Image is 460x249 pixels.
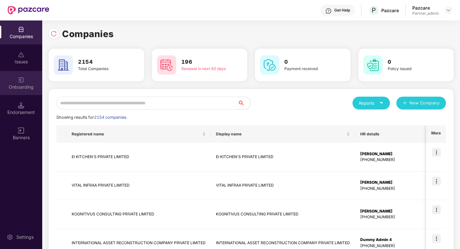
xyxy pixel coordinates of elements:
td: EI KITCHEN'S PRIVATE LIMITED [211,143,355,172]
h3: 2154 [78,58,126,66]
span: Registered name [72,132,201,137]
div: [PERSON_NAME] [360,208,426,214]
img: svg+xml;base64,PHN2ZyB3aWR0aD0iMTQuNSIgaGVpZ2h0PSIxNC41IiB2aWV3Qm94PSIwIDAgMTYgMTYiIGZpbGw9Im5vbm... [18,102,24,108]
img: svg+xml;base64,PHN2ZyB4bWxucz0iaHR0cDovL3d3dy53My5vcmcvMjAwMC9zdmciIHdpZHRoPSI2MCIgaGVpZ2h0PSI2MC... [54,55,73,75]
div: Pazcare [412,5,439,11]
div: [PERSON_NAME] [360,180,426,186]
h3: 0 [284,58,332,66]
button: search [237,97,251,109]
img: icon [432,148,441,157]
img: icon [432,177,441,186]
div: Partner_admin [412,11,439,16]
span: Showing results for [56,115,127,120]
h1: Companies [62,27,114,41]
span: caret-down [379,101,384,105]
img: svg+xml;base64,PHN2ZyB3aWR0aD0iMTYiIGhlaWdodD0iMTYiIHZpZXdCb3g9IjAgMCAxNiAxNiIgZmlsbD0ibm9uZSIgeG... [18,127,24,134]
img: svg+xml;base64,PHN2ZyB4bWxucz0iaHR0cDovL3d3dy53My5vcmcvMjAwMC9zdmciIHdpZHRoPSI2MCIgaGVpZ2h0PSI2MC... [260,55,279,75]
img: svg+xml;base64,PHN2ZyBpZD0iUmVsb2FkLTMyeDMyIiB4bWxucz0iaHR0cDovL3d3dy53My5vcmcvMjAwMC9zdmciIHdpZH... [51,30,57,37]
span: New Company [409,100,440,106]
img: svg+xml;base64,PHN2ZyB4bWxucz0iaHR0cDovL3d3dy53My5vcmcvMjAwMC9zdmciIHdpZHRoPSI2MCIgaGVpZ2h0PSI2MC... [157,55,176,75]
span: P [372,6,376,14]
td: VITAL INFRAA PRIVATE LIMITED [67,172,211,200]
div: Reports [359,100,384,106]
th: Display name [211,125,355,143]
h3: 196 [181,58,229,66]
div: Settings [14,234,36,240]
div: Total Companies [78,66,126,72]
div: Pazcare [381,7,399,13]
div: [PHONE_NUMBER] [360,243,426,249]
button: plusNew Company [396,97,446,109]
span: 2154 companies. [94,115,127,120]
div: [PHONE_NUMBER] [360,214,426,220]
img: svg+xml;base64,PHN2ZyBpZD0iU2V0dGluZy0yMHgyMCIgeG1sbnM9Imh0dHA6Ly93d3cudzMub3JnLzIwMDAvc3ZnIiB3aW... [7,234,13,240]
span: plus [403,101,407,106]
h3: 0 [388,58,435,66]
th: More [426,125,446,143]
div: Get Help [334,8,350,13]
div: Dummy Admin 4 [360,237,426,243]
img: svg+xml;base64,PHN2ZyB4bWxucz0iaHR0cDovL3d3dy53My5vcmcvMjAwMC9zdmciIHdpZHRoPSI2MCIgaGVpZ2h0PSI2MC... [363,55,383,75]
img: icon [432,205,441,214]
td: KOGNITIVUS CONSULTING PRIVATE LIMITED [211,200,355,229]
td: VITAL INFRAA PRIVATE LIMITED [211,172,355,200]
img: New Pazcare Logo [8,6,49,14]
img: svg+xml;base64,PHN2ZyBpZD0iQ29tcGFuaWVzIiB4bWxucz0iaHR0cDovL3d3dy53My5vcmcvMjAwMC9zdmciIHdpZHRoPS... [18,26,24,33]
th: HR details [355,125,431,143]
div: [PHONE_NUMBER] [360,186,426,192]
img: svg+xml;base64,PHN2ZyBpZD0iRHJvcGRvd24tMzJ4MzIiIHhtbG5zPSJodHRwOi8vd3d3LnczLm9yZy8yMDAwL3N2ZyIgd2... [446,8,451,13]
div: [PHONE_NUMBER] [360,157,426,163]
td: KOGNITIVUS CONSULTING PRIVATE LIMITED [67,200,211,229]
img: icon [432,234,441,243]
span: search [237,100,250,106]
th: Registered name [67,125,211,143]
img: svg+xml;base64,PHN2ZyBpZD0iSXNzdWVzX2Rpc2FibGVkIiB4bWxucz0iaHR0cDovL3d3dy53My5vcmcvMjAwMC9zdmciIH... [18,52,24,58]
span: Display name [216,132,345,137]
div: Policy issued [388,66,435,72]
div: [PERSON_NAME] [360,151,426,157]
td: EI KITCHEN'S PRIVATE LIMITED [67,143,211,172]
div: Renewal in next 60 days [181,66,229,72]
img: svg+xml;base64,PHN2ZyBpZD0iSGVscC0zMngzMiIgeG1sbnM9Imh0dHA6Ly93d3cudzMub3JnLzIwMDAvc3ZnIiB3aWR0aD... [325,8,332,14]
img: svg+xml;base64,PHN2ZyB3aWR0aD0iMjAiIGhlaWdodD0iMjAiIHZpZXdCb3g9IjAgMCAyMCAyMCIgZmlsbD0ibm9uZSIgeG... [18,77,24,83]
div: Payment received [284,66,332,72]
